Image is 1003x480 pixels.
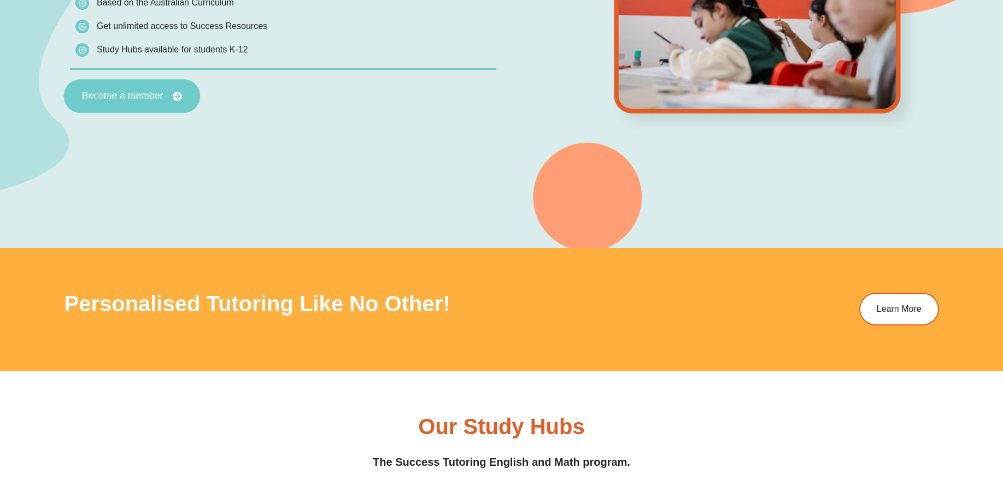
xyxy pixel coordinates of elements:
span: Learn More [877,305,922,313]
a: Become a member [63,79,200,113]
img: icon-list.png [75,20,89,33]
h4: The Success Tutoring English and Math program. [64,454,939,471]
h3: Personalised tutoring like no other! [64,293,655,315]
span: Study Hubs available for students K-12 [97,45,248,54]
span: Get unlimited access to Success Resources [97,21,267,31]
h3: Our Study Hubs [418,416,584,437]
a: Learn More [859,293,939,325]
iframe: Chat Widget [816,357,1003,480]
img: icon-list.png [75,43,89,57]
span: Become a member [81,91,163,101]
